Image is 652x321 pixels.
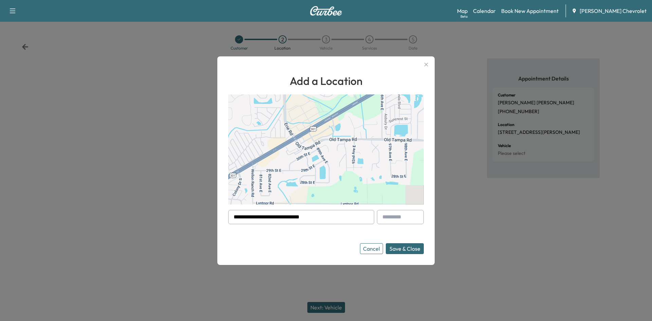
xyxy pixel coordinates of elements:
[473,7,496,15] a: Calendar
[360,243,383,254] button: Cancel
[386,243,424,254] button: Save & Close
[580,7,647,15] span: [PERSON_NAME] Chevrolet
[310,6,342,16] img: Curbee Logo
[501,7,559,15] a: Book New Appointment
[228,73,424,89] h1: Add a Location
[457,7,468,15] a: MapBeta
[460,14,468,19] div: Beta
